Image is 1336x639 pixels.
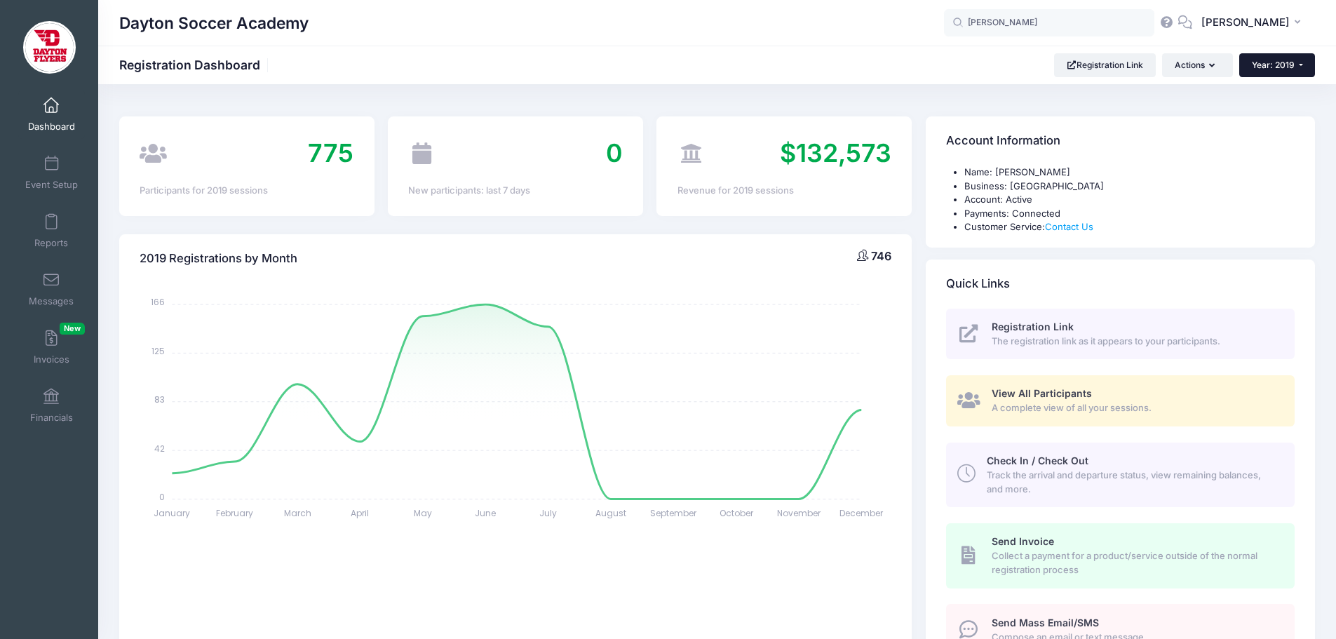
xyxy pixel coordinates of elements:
[1239,53,1315,77] button: Year: 2019
[944,9,1154,37] input: Search by First Name, Last Name, or Email...
[151,296,166,308] tspan: 166
[34,354,69,365] span: Invoices
[964,207,1295,221] li: Payments: Connected
[777,507,821,519] tspan: November
[992,549,1278,577] span: Collect a payment for a product/service outside of the normal registration process
[18,90,85,139] a: Dashboard
[18,206,85,255] a: Reports
[18,148,85,197] a: Event Setup
[29,295,74,307] span: Messages
[152,344,166,356] tspan: 125
[154,507,191,519] tspan: January
[946,309,1295,360] a: Registration Link The registration link as it appears to your participants.
[28,121,75,133] span: Dashboard
[780,137,891,168] span: $132,573
[964,220,1295,234] li: Customer Service:
[308,137,353,168] span: 775
[1045,221,1093,232] a: Contact Us
[408,184,622,198] div: New participants: last 7 days
[1054,53,1156,77] a: Registration Link
[992,535,1054,547] span: Send Invoice
[720,507,754,519] tspan: October
[18,323,85,372] a: InvoicesNew
[946,264,1010,304] h4: Quick Links
[1162,53,1232,77] button: Actions
[18,381,85,430] a: Financials
[606,137,623,168] span: 0
[155,442,166,454] tspan: 42
[946,523,1295,588] a: Send Invoice Collect a payment for a product/service outside of the normal registration process
[217,507,254,519] tspan: February
[1201,15,1290,30] span: [PERSON_NAME]
[871,249,891,263] span: 746
[60,323,85,335] span: New
[595,507,626,519] tspan: August
[160,491,166,503] tspan: 0
[987,469,1278,496] span: Track the arrival and departure status, view remaining balances, and more.
[30,412,73,424] span: Financials
[119,7,309,39] h1: Dayton Soccer Academy
[1192,7,1315,39] button: [PERSON_NAME]
[284,507,311,519] tspan: March
[964,166,1295,180] li: Name: [PERSON_NAME]
[946,443,1295,507] a: Check In / Check Out Track the arrival and departure status, view remaining balances, and more.
[964,180,1295,194] li: Business: [GEOGRAPHIC_DATA]
[1252,60,1295,70] span: Year: 2019
[351,507,370,519] tspan: April
[475,507,496,519] tspan: June
[992,321,1074,332] span: Registration Link
[140,238,297,278] h4: 2019 Registrations by Month
[946,121,1060,161] h4: Account Information
[839,507,884,519] tspan: December
[23,21,76,74] img: Dayton Soccer Academy
[992,335,1278,349] span: The registration link as it appears to your participants.
[992,401,1278,415] span: A complete view of all your sessions.
[677,184,891,198] div: Revenue for 2019 sessions
[992,617,1099,628] span: Send Mass Email/SMS
[140,184,353,198] div: Participants for 2019 sessions
[987,455,1088,466] span: Check In / Check Out
[964,193,1295,207] li: Account: Active
[34,237,68,249] span: Reports
[414,507,432,519] tspan: May
[992,387,1092,399] span: View All Participants
[539,507,557,519] tspan: July
[18,264,85,314] a: Messages
[25,179,78,191] span: Event Setup
[650,507,697,519] tspan: September
[155,394,166,405] tspan: 83
[946,375,1295,426] a: View All Participants A complete view of all your sessions.
[119,58,272,72] h1: Registration Dashboard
